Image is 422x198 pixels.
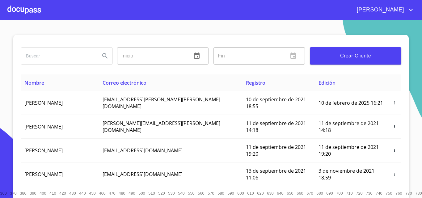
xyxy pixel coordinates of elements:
span: 710 [346,191,352,196]
span: 3 de noviembre de 2021 18:59 [319,167,374,181]
span: 10 de febrero de 2025 16:21 [319,99,383,106]
span: 560 [198,191,204,196]
span: Nombre [24,79,44,86]
span: 740 [376,191,382,196]
span: 550 [188,191,194,196]
span: 570 [208,191,214,196]
span: 400 [40,191,46,196]
span: 520 [158,191,165,196]
span: 600 [237,191,244,196]
span: [PERSON_NAME] [352,5,407,15]
button: Search [98,48,112,63]
span: 11 de septiembre de 2021 19:20 [246,144,306,157]
span: Correo electrónico [103,79,146,86]
span: 370 [10,191,16,196]
span: [EMAIL_ADDRESS][DOMAIN_NAME] [103,171,183,178]
span: 760 [395,191,402,196]
span: 13 de septiembre de 2021 11:06 [246,167,306,181]
span: 610 [247,191,254,196]
span: Registro [246,79,265,86]
span: 11 de septiembre de 2021 19:20 [319,144,379,157]
span: 650 [287,191,293,196]
span: 720 [356,191,362,196]
span: 640 [277,191,283,196]
span: 11 de septiembre de 2021 14:18 [246,120,306,133]
button: Crear Cliente [310,47,401,65]
span: 700 [336,191,343,196]
span: 730 [366,191,372,196]
span: [PERSON_NAME] [24,171,63,178]
span: 380 [20,191,26,196]
input: search [21,48,95,64]
span: 590 [227,191,234,196]
span: 540 [178,191,184,196]
span: 580 [217,191,224,196]
span: Crear Cliente [315,52,396,60]
span: 450 [89,191,95,196]
span: 500 [138,191,145,196]
span: Edición [319,79,335,86]
span: 780 [415,191,422,196]
span: 750 [386,191,392,196]
span: [PERSON_NAME] [24,99,63,106]
span: 390 [30,191,36,196]
span: 440 [79,191,86,196]
span: [PERSON_NAME] [24,147,63,154]
span: 510 [148,191,155,196]
span: 670 [306,191,313,196]
span: 460 [99,191,105,196]
span: 11 de septiembre de 2021 14:18 [319,120,379,133]
span: 690 [326,191,333,196]
span: 770 [405,191,412,196]
span: 480 [119,191,125,196]
span: 10 de septiembre de 2021 18:55 [246,96,306,110]
span: [EMAIL_ADDRESS][PERSON_NAME][PERSON_NAME][DOMAIN_NAME] [103,96,220,110]
span: [EMAIL_ADDRESS][DOMAIN_NAME] [103,147,183,154]
span: 660 [297,191,303,196]
span: 430 [69,191,76,196]
span: 410 [49,191,56,196]
span: [PERSON_NAME] [24,123,63,130]
button: account of current user [352,5,415,15]
span: 630 [267,191,273,196]
span: 620 [257,191,264,196]
span: 490 [129,191,135,196]
span: 530 [168,191,175,196]
span: 470 [109,191,115,196]
span: 420 [59,191,66,196]
span: 680 [316,191,323,196]
span: [PERSON_NAME][EMAIL_ADDRESS][PERSON_NAME][DOMAIN_NAME] [103,120,220,133]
